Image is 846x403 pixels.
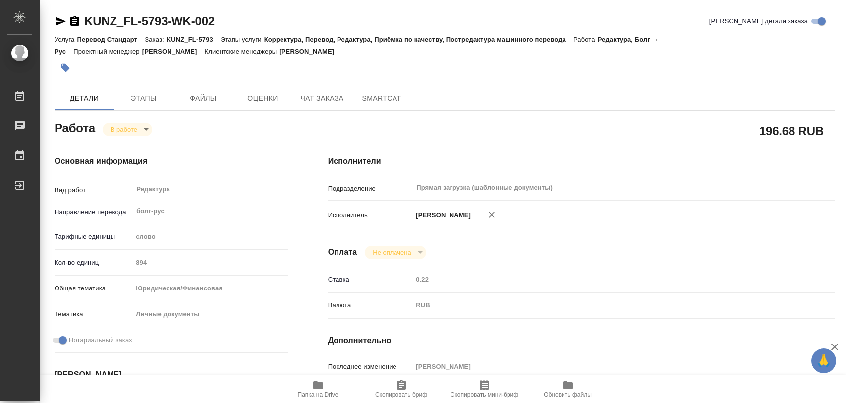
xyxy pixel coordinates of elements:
[205,48,280,55] p: Клиентские менеджеры
[412,210,471,220] p: [PERSON_NAME]
[298,92,346,105] span: Чат заказа
[55,185,132,195] p: Вид работ
[55,369,288,381] h4: [PERSON_NAME]
[443,375,526,403] button: Скопировать мини-бриф
[759,122,824,139] h2: 196.68 RUB
[277,375,360,403] button: Папка на Drive
[375,391,427,398] span: Скопировать бриф
[84,14,215,28] a: KUNZ_FL-5793-WK-002
[481,204,503,226] button: Удалить исполнителя
[145,36,166,43] p: Заказ:
[264,36,573,43] p: Корректура, Перевод, Редактура, Приёмка по качеству, Постредактура машинного перевода
[55,57,76,79] button: Добавить тэг
[132,229,288,245] div: слово
[221,36,264,43] p: Этапы услуги
[55,155,288,167] h4: Основная информация
[142,48,205,55] p: [PERSON_NAME]
[412,359,792,374] input: Пустое поле
[55,232,132,242] p: Тарифные единицы
[573,36,598,43] p: Работа
[69,335,132,345] span: Нотариальный заказ
[69,15,81,27] button: Скопировать ссылку
[298,391,338,398] span: Папка на Drive
[120,92,168,105] span: Этапы
[132,280,288,297] div: Юридическая/Финансовая
[328,246,357,258] h4: Оплата
[328,184,413,194] p: Подразделение
[55,258,132,268] p: Кол-во единиц
[328,155,835,167] h4: Исполнители
[451,391,518,398] span: Скопировать мини-бриф
[526,375,610,403] button: Обновить файлы
[412,297,792,314] div: RUB
[412,272,792,287] input: Пустое поле
[328,275,413,285] p: Ставка
[167,36,221,43] p: KUNZ_FL-5793
[55,207,132,217] p: Направление перевода
[709,16,808,26] span: [PERSON_NAME] детали заказа
[328,362,413,372] p: Последнее изменение
[360,375,443,403] button: Скопировать бриф
[815,350,832,371] span: 🙏
[544,391,592,398] span: Обновить файлы
[358,92,405,105] span: SmartCat
[328,300,413,310] p: Валюта
[279,48,341,55] p: [PERSON_NAME]
[328,335,835,346] h4: Дополнительно
[55,309,132,319] p: Тематика
[179,92,227,105] span: Файлы
[55,284,132,293] p: Общая тематика
[55,36,77,43] p: Услуга
[239,92,286,105] span: Оценки
[328,210,413,220] p: Исполнитель
[108,125,140,134] button: В работе
[60,92,108,105] span: Детали
[365,246,426,259] div: В работе
[370,248,414,257] button: Не оплачена
[132,255,288,270] input: Пустое поле
[811,348,836,373] button: 🙏
[103,123,152,136] div: В работе
[73,48,142,55] p: Проектный менеджер
[55,15,66,27] button: Скопировать ссылку для ЯМессенджера
[55,118,95,136] h2: Работа
[132,306,288,323] div: Личные документы
[77,36,145,43] p: Перевод Стандарт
